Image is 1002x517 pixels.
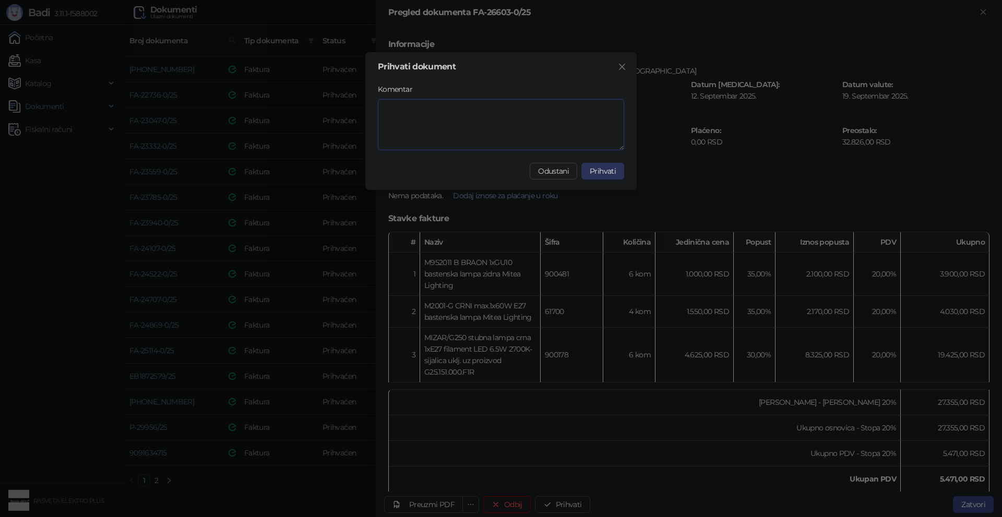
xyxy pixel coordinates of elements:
span: Prihvati [590,166,616,176]
span: Odustani [538,166,569,176]
button: Close [614,58,630,75]
button: Odustani [530,163,577,179]
button: Prihvati [581,163,624,179]
textarea: Komentar [378,99,624,150]
div: Prihvati dokument [378,63,624,71]
span: Zatvori [614,63,630,71]
span: close [618,63,626,71]
label: Komentar [378,83,419,95]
